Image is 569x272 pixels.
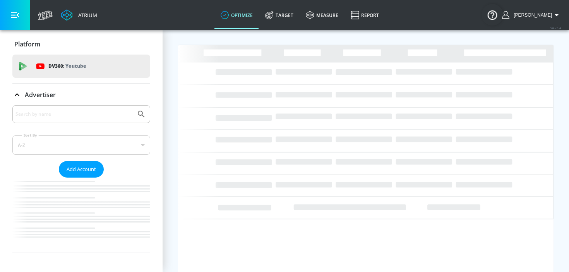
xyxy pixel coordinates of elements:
[48,62,86,70] p: DV360:
[12,135,150,155] div: A-Z
[12,84,150,106] div: Advertiser
[12,105,150,253] div: Advertiser
[300,1,344,29] a: measure
[482,4,503,26] button: Open Resource Center
[15,109,133,119] input: Search by name
[22,133,39,138] label: Sort By
[502,10,561,20] button: [PERSON_NAME]
[67,165,96,174] span: Add Account
[12,178,150,253] nav: list of Advertiser
[344,1,385,29] a: Report
[550,26,561,30] span: v 4.25.4
[65,62,86,70] p: Youtube
[61,9,97,21] a: Atrium
[12,33,150,55] div: Platform
[14,40,40,48] p: Platform
[259,1,300,29] a: Target
[59,161,104,178] button: Add Account
[12,55,150,78] div: DV360: Youtube
[214,1,259,29] a: optimize
[25,91,56,99] p: Advertiser
[511,12,552,18] span: login as: kacey.labar@zefr.com
[75,12,97,19] div: Atrium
